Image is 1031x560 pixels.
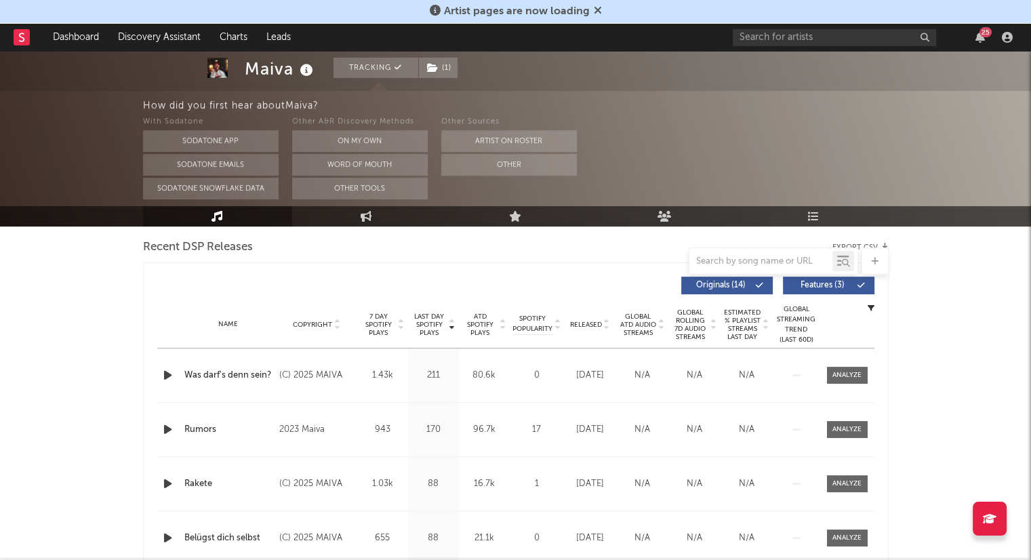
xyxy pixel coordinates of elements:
div: N/A [724,423,769,437]
div: [DATE] [567,423,613,437]
div: 88 [411,477,456,491]
span: Dismiss [594,6,602,17]
div: (C) 2025 MAIVA [279,530,353,546]
button: Artist on Roster [441,130,577,152]
div: 17 [513,423,561,437]
div: N/A [672,477,717,491]
span: ( 1 ) [418,58,458,78]
button: Export CSV [832,243,889,252]
button: Originals(14) [681,277,773,294]
div: 96.7k [462,423,506,437]
div: [DATE] [567,369,613,382]
div: 80.6k [462,369,506,382]
div: 0 [513,532,561,545]
div: Other Sources [441,114,577,130]
button: Other [441,154,577,176]
span: 7 Day Spotify Plays [361,313,397,337]
span: Last Day Spotify Plays [411,313,447,337]
span: Recent DSP Releases [143,239,253,256]
div: Name [184,319,273,329]
span: Originals ( 14 ) [690,281,752,289]
div: [DATE] [567,532,613,545]
a: Leads [257,24,300,51]
div: 1.03k [361,477,405,491]
input: Search for artists [733,29,936,46]
a: Discovery Assistant [108,24,210,51]
span: Estimated % Playlist Streams Last Day [724,308,761,341]
a: Charts [210,24,257,51]
div: N/A [672,423,717,437]
div: N/A [724,369,769,382]
a: Rakete [184,477,273,491]
div: N/A [724,477,769,491]
button: Features(3) [783,277,874,294]
div: 16.7k [462,477,506,491]
div: 1.43k [361,369,405,382]
button: (1) [419,58,458,78]
div: Other A&R Discovery Methods [292,114,428,130]
button: Sodatone App [143,130,279,152]
div: 88 [411,532,456,545]
div: N/A [620,369,665,382]
div: 943 [361,423,405,437]
div: 170 [411,423,456,437]
span: Released [570,321,602,329]
span: Copyright [293,321,332,329]
div: 655 [361,532,405,545]
span: Artist pages are now loading [444,6,590,17]
div: 21.1k [462,532,506,545]
span: Spotify Popularity [512,314,552,334]
div: 0 [513,369,561,382]
div: N/A [724,532,769,545]
a: Dashboard [43,24,108,51]
div: (C) 2025 MAIVA [279,367,353,384]
button: Other Tools [292,178,428,199]
div: N/A [672,532,717,545]
div: N/A [620,532,665,545]
a: Belügst dich selbst [184,532,273,545]
a: Was darf's denn sein? [184,369,273,382]
button: On My Own [292,130,428,152]
div: N/A [672,369,717,382]
input: Search by song name or URL [689,256,832,267]
div: N/A [620,423,665,437]
button: Tracking [333,58,418,78]
button: Sodatone Emails [143,154,279,176]
div: 211 [411,369,456,382]
div: [DATE] [567,477,613,491]
div: With Sodatone [143,114,279,130]
div: 25 [979,27,992,37]
div: N/A [620,477,665,491]
div: 2023 Maiva [279,422,353,438]
div: 1 [513,477,561,491]
span: Features ( 3 ) [792,281,854,289]
span: Global Rolling 7D Audio Streams [672,308,709,341]
button: Word Of Mouth [292,154,428,176]
div: Global Streaming Trend (Last 60D) [776,304,817,345]
span: Global ATD Audio Streams [620,313,657,337]
button: Sodatone Snowflake Data [143,178,279,199]
span: ATD Spotify Plays [462,313,498,337]
button: 25 [975,32,985,43]
div: Maiva [245,58,317,80]
a: Rumors [184,423,273,437]
div: (C) 2025 MAIVA [279,476,353,492]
